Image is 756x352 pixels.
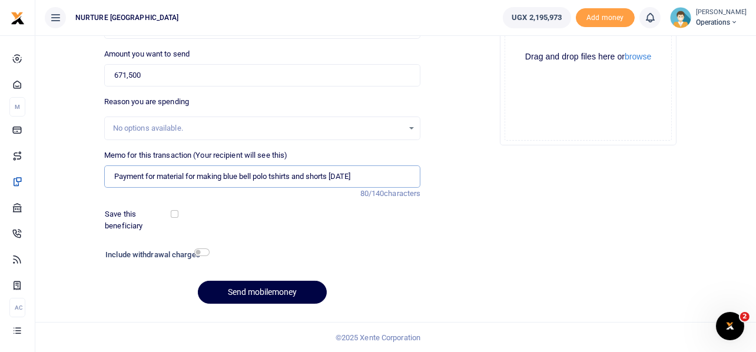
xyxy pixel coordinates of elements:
img: profile-user [670,7,691,28]
label: Amount you want to send [104,48,190,60]
label: Memo for this transaction (Your recipient will see this) [104,150,288,161]
h6: Include withdrawal charges [105,250,204,260]
a: profile-user [PERSON_NAME] Operations [670,7,747,28]
li: Wallet ballance [498,7,575,28]
span: Operations [696,17,747,28]
span: characters [384,189,420,198]
div: No options available. [113,122,404,134]
span: UGX 2,195,973 [512,12,562,24]
a: UGX 2,195,973 [503,7,571,28]
img: logo-small [11,11,25,25]
label: Reason you are spending [104,96,189,108]
a: Add money [576,12,635,21]
span: 2 [740,312,750,321]
li: M [9,97,25,117]
button: browse [625,52,651,61]
span: NURTURE [GEOGRAPHIC_DATA] [71,12,184,23]
label: Save this beneficiary [105,208,173,231]
li: Ac [9,298,25,317]
input: UGX [104,64,421,87]
span: 80/140 [360,189,384,198]
button: Send mobilemoney [198,281,327,304]
div: Drag and drop files here or [505,51,671,62]
li: Toup your wallet [576,8,635,28]
input: Enter extra information [104,165,421,188]
a: logo-small logo-large logo-large [11,13,25,22]
iframe: Intercom live chat [716,312,744,340]
small: [PERSON_NAME] [696,8,747,18]
span: Add money [576,8,635,28]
